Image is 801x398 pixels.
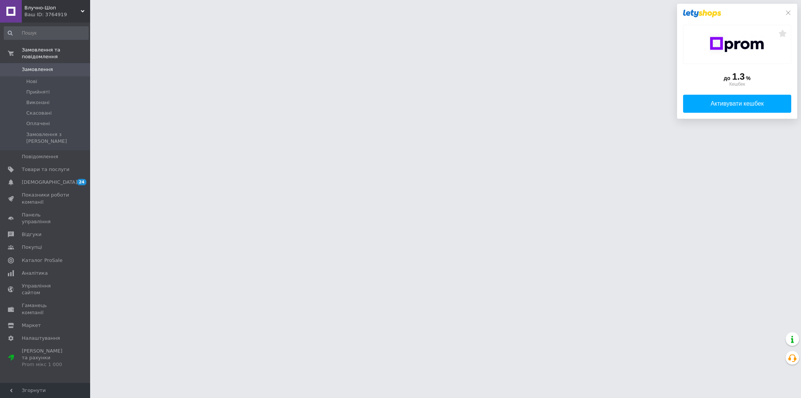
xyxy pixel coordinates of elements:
[26,89,50,95] span: Прийняті
[22,179,77,186] span: [DEMOGRAPHIC_DATA]
[4,26,89,40] input: Пошук
[26,78,37,85] span: Нові
[22,270,48,277] span: Аналітика
[22,302,69,316] span: Гаманець компанії
[22,66,53,73] span: Замовлення
[22,335,60,342] span: Налаштування
[26,120,50,127] span: Оплачені
[24,11,90,18] div: Ваш ID: 3764919
[22,231,41,238] span: Відгуки
[22,322,41,329] span: Маркет
[22,153,58,160] span: Повідомлення
[22,212,69,225] span: Панель управління
[26,131,88,145] span: Замовлення з [PERSON_NAME]
[22,257,62,264] span: Каталог ProSale
[22,244,42,251] span: Покупці
[22,192,69,205] span: Показники роботи компанії
[77,179,86,185] span: 24
[24,5,81,11] span: Влучно-Шоп
[22,166,69,173] span: Товари та послуги
[22,47,90,60] span: Замовлення та повідомлення
[22,283,69,296] span: Управління сайтом
[26,110,52,117] span: Скасовані
[22,348,69,368] span: [PERSON_NAME] та рахунки
[22,361,69,368] div: Prom мікс 1 000
[26,99,50,106] span: Виконані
